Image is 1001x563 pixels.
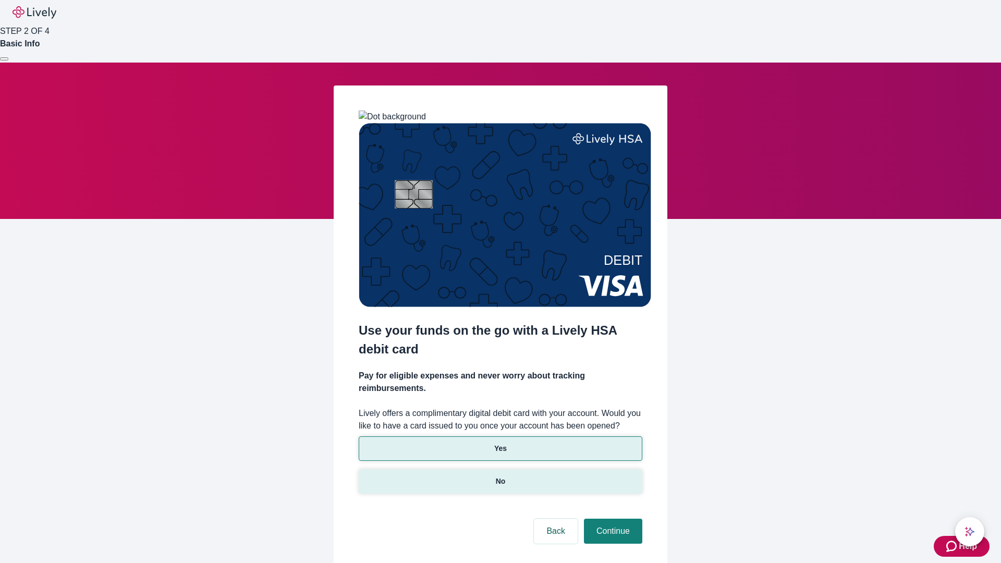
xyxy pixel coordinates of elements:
[934,536,990,557] button: Zendesk support iconHelp
[359,123,651,307] img: Debit card
[965,527,975,537] svg: Lively AI Assistant
[13,6,56,19] img: Lively
[496,476,506,487] p: No
[359,469,642,494] button: No
[359,436,642,461] button: Yes
[359,111,426,123] img: Dot background
[534,519,578,544] button: Back
[959,540,977,553] span: Help
[946,540,959,553] svg: Zendesk support icon
[359,321,642,359] h2: Use your funds on the go with a Lively HSA debit card
[359,370,642,395] h4: Pay for eligible expenses and never worry about tracking reimbursements.
[584,519,642,544] button: Continue
[955,517,984,546] button: chat
[494,443,507,454] p: Yes
[359,407,642,432] label: Lively offers a complimentary digital debit card with your account. Would you like to have a card...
